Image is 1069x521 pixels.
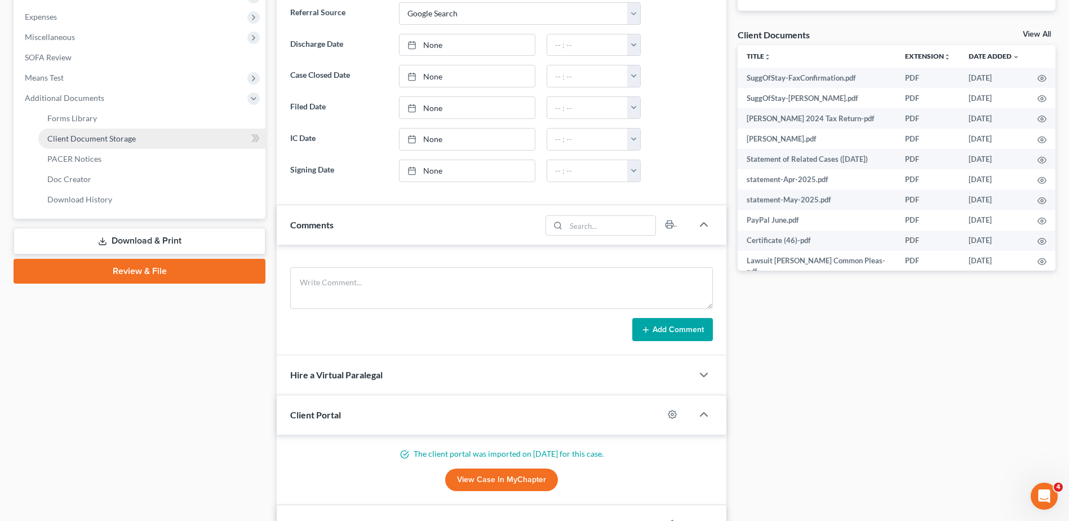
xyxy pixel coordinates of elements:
input: -- : -- [547,65,628,87]
td: [PERSON_NAME] 2024 Tax Return-pdf [738,108,896,129]
a: Date Added expand_more [969,52,1019,60]
span: 4 [1054,483,1063,492]
td: PDF [896,88,960,108]
a: None [400,129,535,150]
label: Case Closed Date [285,65,393,87]
span: Forms Library [47,113,97,123]
label: Discharge Date [285,34,393,56]
td: [DATE] [960,251,1028,282]
td: [DATE] [960,88,1028,108]
td: [DATE] [960,210,1028,231]
a: Client Document Storage [38,129,265,149]
span: Download History [47,195,112,204]
a: Review & File [14,259,265,284]
i: expand_more [1013,54,1019,60]
td: PDF [896,129,960,149]
a: View All [1023,30,1051,38]
input: -- : -- [547,129,628,150]
td: PDF [896,108,960,129]
span: Additional Documents [25,93,104,103]
td: statement-Apr-2025.pdf [738,169,896,189]
span: Means Test [25,73,64,82]
td: [DATE] [960,108,1028,129]
a: None [400,97,535,118]
a: View Case in MyChapter [445,469,558,491]
td: Statement of Related Cases ([DATE]) [738,149,896,169]
td: [DATE] [960,149,1028,169]
a: Doc Creator [38,169,265,189]
td: [DATE] [960,68,1028,88]
button: Add Comment [632,318,713,342]
a: SOFA Review [16,47,265,68]
span: Client Portal [290,409,341,420]
iframe: Intercom live chat [1031,483,1058,510]
td: PDF [896,68,960,88]
input: -- : -- [547,160,628,182]
span: Doc Creator [47,174,91,184]
a: Extensionunfold_more [905,52,951,60]
td: PDF [896,251,960,282]
td: statement-May-2025.pdf [738,189,896,210]
td: Certificate (46)-pdf [738,231,896,251]
td: [DATE] [960,189,1028,210]
td: [DATE] [960,231,1028,251]
td: PayPal June.pdf [738,210,896,231]
td: PDF [896,210,960,231]
div: Client Documents [738,29,810,41]
a: None [400,160,535,182]
label: Referral Source [285,2,393,25]
label: Signing Date [285,160,393,182]
td: SuggOfStay-FaxConfirmation.pdf [738,68,896,88]
span: Hire a Virtual Paralegal [290,369,383,380]
input: Search... [566,216,655,235]
td: PDF [896,231,960,251]
label: Filed Date [285,96,393,119]
a: Forms Library [38,108,265,129]
td: PDF [896,169,960,189]
span: SOFA Review [25,52,72,62]
a: Titleunfold_more [747,52,771,60]
label: IC Date [285,128,393,151]
a: Download & Print [14,228,265,254]
span: PACER Notices [47,154,101,164]
td: Lawsuit [PERSON_NAME] Common Pleas-pdf [738,251,896,282]
td: PDF [896,189,960,210]
a: Download History [38,189,265,210]
span: Miscellaneous [25,32,75,42]
a: None [400,34,535,56]
span: Expenses [25,12,57,21]
td: SuggOfStay-[PERSON_NAME].pdf [738,88,896,108]
i: unfold_more [944,54,951,60]
i: unfold_more [764,54,771,60]
p: The client portal was imported on [DATE] for this case. [290,448,713,460]
span: Comments [290,219,334,230]
td: PDF [896,149,960,169]
input: -- : -- [547,97,628,118]
span: Client Document Storage [47,134,136,143]
td: [PERSON_NAME].pdf [738,129,896,149]
td: [DATE] [960,129,1028,149]
a: None [400,65,535,87]
input: -- : -- [547,34,628,56]
a: PACER Notices [38,149,265,169]
td: [DATE] [960,169,1028,189]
